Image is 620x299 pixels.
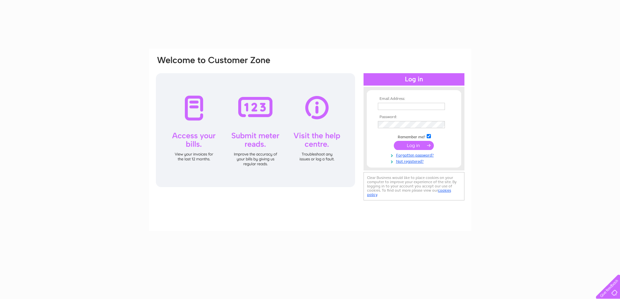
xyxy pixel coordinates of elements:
[367,188,451,197] a: cookies policy
[376,133,452,140] td: Remember me?
[376,97,452,101] th: Email Address:
[378,152,452,158] a: Forgotten password?
[378,158,452,164] a: Not registered?
[376,115,452,119] th: Password:
[364,172,464,200] div: Clear Business would like to place cookies on your computer to improve your experience of the sit...
[394,141,434,150] input: Submit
